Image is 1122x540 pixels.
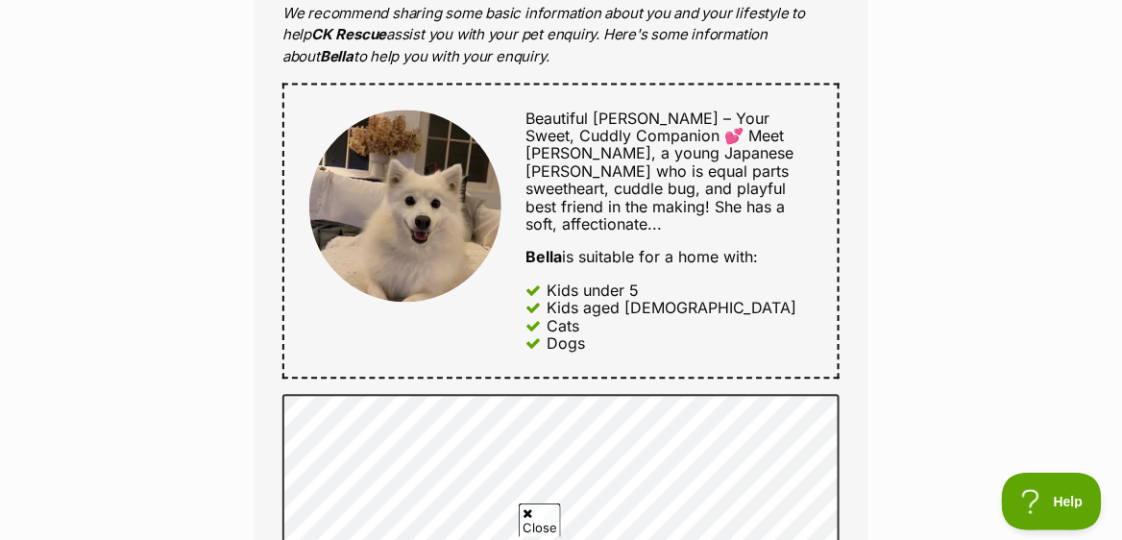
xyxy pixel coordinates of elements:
strong: Bella [525,247,562,266]
div: Cats [548,317,580,334]
strong: CK Rescue [311,25,386,43]
div: Kids under 5 [548,282,640,299]
div: Dogs [548,334,586,352]
iframe: Help Scout Beacon - Open [1002,473,1103,530]
strong: Bella [320,47,354,65]
span: Close [519,503,561,537]
span: Meet [PERSON_NAME], a young Japanese [PERSON_NAME] who is equal parts sweetheart, cuddle bug, and... [525,126,793,233]
p: We recommend sharing some basic information about you and your lifestyle to help assist you with ... [282,3,840,68]
div: is suitable for a home with: [525,248,813,265]
span: Beautiful [PERSON_NAME] – Your Sweet, Cuddly Companion 💕 [525,109,769,145]
img: Bella [309,110,501,302]
div: Kids aged [DEMOGRAPHIC_DATA] [548,299,797,316]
